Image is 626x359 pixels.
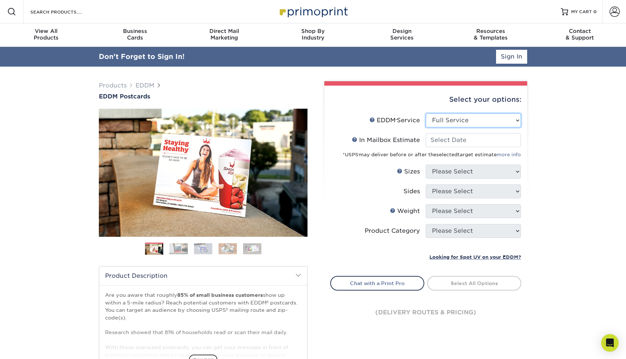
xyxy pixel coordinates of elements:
[429,254,521,260] small: Looking for Spot UV on your EDDM?
[330,276,424,291] a: Chat with a Print Pro
[180,23,269,47] a: Direct MailMarketing
[99,93,308,100] a: EDDM Postcards
[145,243,163,256] img: EDDM 01
[91,23,180,47] a: BusinessCards
[269,28,358,34] span: Shop By
[426,133,521,147] input: Select Date
[91,28,180,41] div: Cards
[330,86,521,113] div: Select your options:
[390,207,420,216] div: Weight
[352,136,420,145] div: In Mailbox Estimate
[429,253,521,260] a: Looking for Spot UV on your EDDM?
[601,334,619,352] div: Open Intercom Messenger
[571,9,592,15] span: MY CART
[269,28,358,41] div: Industry
[343,152,521,157] small: *USPS may deliver before or after the target estimate
[30,7,101,16] input: SEARCH PRODUCTS.....
[2,337,62,356] iframe: Google Customer Reviews
[446,23,535,47] a: Resources& Templates
[535,28,624,41] div: & Support
[135,82,154,89] a: EDDM
[330,291,521,334] div: (delivery routes & pricing)
[496,50,527,64] a: Sign In
[177,292,263,298] strong: 85% of small business customers
[99,52,185,62] div: Don't Forget to Sign In!
[2,28,91,41] div: Products
[269,23,358,47] a: Shop ByIndustry
[397,167,420,176] div: Sizes
[497,152,521,157] a: more info
[99,82,127,89] a: Products
[276,4,350,19] img: Primoprint
[219,243,237,254] img: EDDM 04
[99,93,150,100] span: EDDM Postcards
[446,28,535,41] div: & Templates
[357,28,446,41] div: Services
[365,227,420,235] div: Product Category
[357,23,446,47] a: DesignServices
[358,153,359,156] sup: ®
[194,243,212,254] img: EDDM 03
[535,23,624,47] a: Contact& Support
[2,23,91,47] a: View AllProducts
[369,116,420,125] div: EDDM Service
[91,28,180,34] span: Business
[403,187,420,196] div: Sides
[99,266,307,285] h2: Product Description
[396,119,397,121] sup: ®
[169,243,188,254] img: EDDM 02
[436,152,458,157] span: selected
[243,243,261,254] img: EDDM 05
[535,28,624,34] span: Contact
[446,28,535,34] span: Resources
[2,28,91,34] span: View All
[180,28,269,34] span: Direct Mail
[357,28,446,34] span: Design
[593,9,597,14] span: 0
[180,28,269,41] div: Marketing
[427,276,521,291] a: Select All Options
[99,101,308,245] img: EDDM Postcards 01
